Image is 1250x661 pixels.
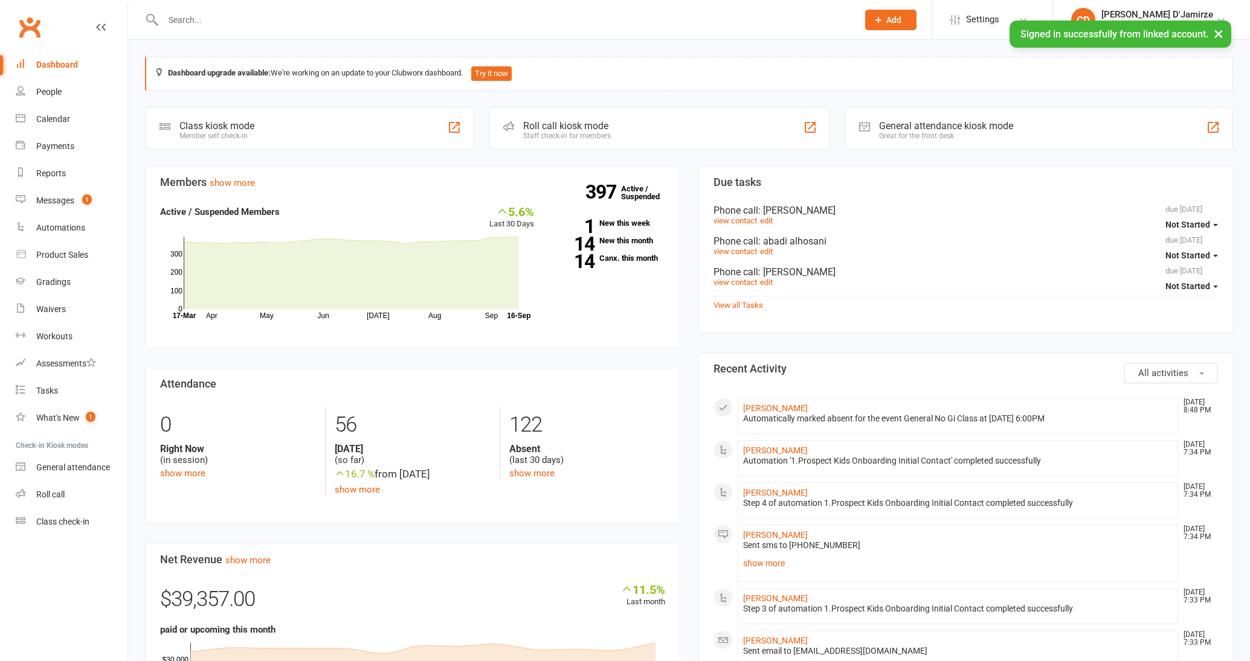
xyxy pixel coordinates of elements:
h3: Attendance [160,378,665,390]
span: Signed in successfully from linked account. [1020,28,1208,40]
div: Automatically marked absent for the event General No Gi Class at [DATE] 6:00PM [743,414,1173,424]
div: from [DATE] [335,466,490,482]
button: Add [865,10,917,30]
div: Class kiosk mode [179,120,254,132]
a: 1New this week [552,219,665,227]
strong: 14 [552,252,594,270]
span: Sent email to [EMAIL_ADDRESS][DOMAIN_NAME] [743,646,927,656]
a: view contact [714,247,757,256]
span: Not Started [1165,251,1210,260]
a: View all Tasks [714,301,763,310]
div: Waivers [36,304,66,314]
a: 14New this month [552,237,665,244]
strong: 14 [552,235,594,253]
a: [PERSON_NAME] [743,530,808,540]
a: edit [760,247,773,256]
div: Tasks [36,386,58,395]
time: [DATE] 7:34 PM [1178,441,1217,456]
strong: Right Now [160,443,316,455]
a: Messages 1 [16,187,127,214]
button: Not Started [1165,214,1218,235]
span: Not Started [1165,220,1210,229]
div: Member self check-in [179,132,254,140]
div: (last 30 days) [509,443,665,466]
div: Last 30 Days [489,205,534,231]
time: [DATE] 7:34 PM [1178,525,1217,541]
a: view contact [714,278,757,287]
span: : [PERSON_NAME] [758,205,836,216]
span: Settings [966,6,999,33]
strong: 1 [552,217,594,235]
a: General attendance kiosk mode [16,454,127,481]
a: Tasks [16,377,127,404]
span: 1 [82,194,92,205]
div: Assessments [36,359,96,368]
a: Roll call [16,481,127,508]
a: 397Active / Suspended [621,176,674,209]
a: What's New1 [16,404,127,432]
a: [PERSON_NAME] [743,403,808,413]
div: 11.5% [620,583,665,596]
a: edit [760,216,773,225]
strong: 397 [585,183,621,201]
div: 122 [509,407,665,443]
div: Parramatta Jiu Jitsu Academy [1101,20,1216,31]
div: Staff check-in for members [523,132,611,140]
a: [PERSON_NAME] [743,593,808,603]
input: Search... [159,11,850,28]
a: Dashboard [16,51,127,78]
strong: Dashboard upgrade available: [168,68,271,77]
button: Not Started [1165,275,1218,297]
a: Gradings [16,269,127,296]
a: [PERSON_NAME] [743,488,808,497]
div: Step 3 of automation 1.Prospect Kids Onboarding Initial Contact completed successfully [743,604,1173,614]
div: 0 [160,407,316,443]
button: Try it now [471,66,512,81]
div: Phone call [714,266,1219,278]
div: Last month [620,583,665,608]
div: Calendar [36,114,70,124]
span: All activities [1138,368,1188,378]
span: : [PERSON_NAME] [758,266,836,278]
a: show more [225,555,271,566]
strong: paid or upcoming this month [160,624,275,635]
div: Step 4 of automation 1.Prospect Kids Onboarding Initial Contact completed successfully [743,498,1173,508]
div: Great for the front desk [879,132,1013,140]
a: 14Canx. this month [552,254,665,262]
div: [PERSON_NAME] D'Jamirze [1101,9,1216,20]
a: edit [760,278,773,287]
div: (so far) [335,443,490,466]
div: 5.6% [489,205,534,218]
div: General attendance [36,462,110,472]
a: Workouts [16,323,127,350]
div: Phone call [714,235,1219,247]
a: Payments [16,133,127,160]
strong: [DATE] [335,443,490,455]
div: Dashboard [36,60,78,69]
a: Automations [16,214,127,241]
h3: Due tasks [714,176,1219,188]
a: show more [210,177,255,188]
span: Add [886,15,901,25]
a: Reports [16,160,127,187]
strong: Active / Suspended Members [160,206,280,217]
time: [DATE] 7:33 PM [1178,631,1217,647]
div: Payments [36,141,74,151]
div: What's New [36,413,80,423]
a: Class kiosk mode [16,508,127,535]
a: [PERSON_NAME] [743,445,808,455]
strong: Absent [509,443,665,455]
a: People [16,78,127,106]
a: show more [335,484,380,495]
div: Gradings [36,277,71,287]
div: Class check-in [36,517,89,526]
div: Automation '1.Prospect Kids Onboarding Initial Contact' completed successfully [743,456,1173,466]
time: [DATE] 7:33 PM [1178,589,1217,604]
a: Waivers [16,296,127,323]
div: Roll call kiosk mode [523,120,611,132]
a: Assessments [16,350,127,377]
time: [DATE] 8:48 PM [1178,398,1217,414]
button: × [1208,21,1229,46]
div: General attendance kiosk mode [879,120,1013,132]
a: view contact [714,216,757,225]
